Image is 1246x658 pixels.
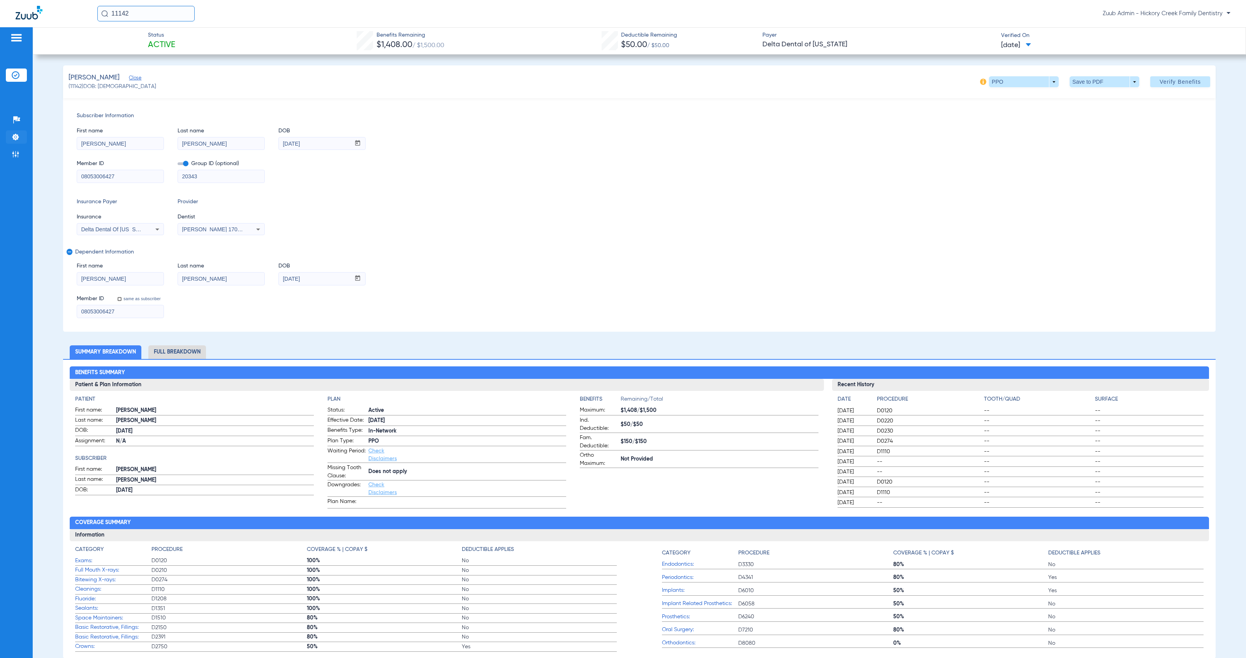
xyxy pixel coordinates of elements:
span: Member ID [77,160,164,168]
span: Full Mouth X-rays: [75,566,151,574]
app-breakdown-title: Procedure [877,395,981,406]
span: D2750 [151,643,306,651]
span: $1,408/$1,500 [621,406,818,415]
span: Periodontics: [662,574,738,582]
h4: Procedure [151,545,183,554]
button: Verify Benefits [1150,76,1210,87]
span: D6240 [738,613,893,621]
h4: Coverage % | Copay $ [893,549,954,557]
span: -- [1095,427,1203,435]
span: D0230 [877,427,981,435]
span: Status: [327,406,366,415]
span: No [1048,613,1203,621]
span: 100% [307,576,462,584]
span: 50% [307,643,462,651]
span: Assignment: [75,437,113,446]
app-breakdown-title: Category [75,545,151,556]
h4: Patient [75,395,314,403]
span: D1110 [877,448,981,456]
span: Plan Type: [327,437,366,446]
span: [PERSON_NAME] 1700278959 [182,226,259,232]
span: DOB [278,127,366,135]
span: Last name: [75,416,113,426]
app-breakdown-title: Coverage % | Copay $ [307,545,462,556]
span: Verified On [1001,32,1233,40]
span: Benefits Type: [327,426,366,436]
app-breakdown-title: Procedure [738,545,893,560]
span: D1510 [151,614,306,622]
span: Verify Benefits [1160,79,1201,85]
span: 100% [307,605,462,612]
span: No [1048,626,1203,634]
h4: Category [75,545,104,554]
span: N/A [116,437,314,445]
span: Bitewing X-rays: [75,576,151,584]
span: Insurance Payer [77,198,164,206]
img: info-icon [980,79,986,85]
span: 50% [893,613,1048,621]
span: Close [129,75,136,83]
span: D0120 [877,478,981,486]
span: [PERSON_NAME] [69,73,120,83]
span: Sealants: [75,604,151,612]
span: Dentist [178,213,265,221]
span: No [462,605,617,612]
span: DOB: [75,486,113,495]
span: Does not apply [368,468,566,476]
app-breakdown-title: Benefits [580,395,621,406]
a: Check Disclaimers [368,482,397,495]
span: D6010 [738,587,893,595]
h4: Category [662,549,690,557]
span: Last name [178,262,265,270]
span: Exams: [75,557,151,565]
span: D4341 [738,574,893,581]
span: D2391 [151,633,306,641]
span: Yes [1048,587,1203,595]
span: -- [984,458,1092,466]
span: [DATE] [838,478,870,486]
span: No [1048,600,1203,608]
span: [DATE] [838,417,870,425]
span: [DATE] [838,437,870,445]
span: Waiting Period: [327,447,366,463]
span: D1351 [151,605,306,612]
span: 50% [893,600,1048,608]
span: No [462,586,617,593]
span: 100% [307,586,462,593]
span: [PERSON_NAME] [116,476,314,484]
span: Payer [762,31,994,39]
span: Endodontics: [662,560,738,568]
span: (11142) DOB: [DEMOGRAPHIC_DATA] [69,83,156,91]
span: First name: [75,406,113,415]
span: [DATE] [838,458,870,466]
app-breakdown-title: Date [838,395,870,406]
span: [DATE] [1001,40,1031,50]
span: 100% [307,557,462,565]
span: D1110 [877,489,981,496]
span: D7210 [738,626,893,634]
h4: Plan [327,395,566,403]
span: Downgrades: [327,481,366,496]
span: No [462,633,617,641]
span: No [462,614,617,622]
span: [DATE] [838,499,870,507]
button: Open calendar [350,137,365,150]
span: Dependent Information [75,249,1200,255]
h3: Recent History [832,379,1209,391]
span: In-Network [368,427,566,435]
li: Full Breakdown [148,345,206,359]
span: No [462,624,617,632]
span: 100% [307,567,462,574]
h4: Coverage % | Copay $ [307,545,368,554]
h4: Tooth/Quad [984,395,1092,403]
span: D0274 [151,576,306,584]
span: D6058 [738,600,893,608]
span: Yes [1048,574,1203,581]
span: DOB: [75,426,113,436]
span: 80% [307,614,462,622]
span: [DATE] [368,417,566,425]
span: Basic Restorative, Fillings: [75,633,151,641]
span: -- [1095,468,1203,476]
span: D2150 [151,624,306,632]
